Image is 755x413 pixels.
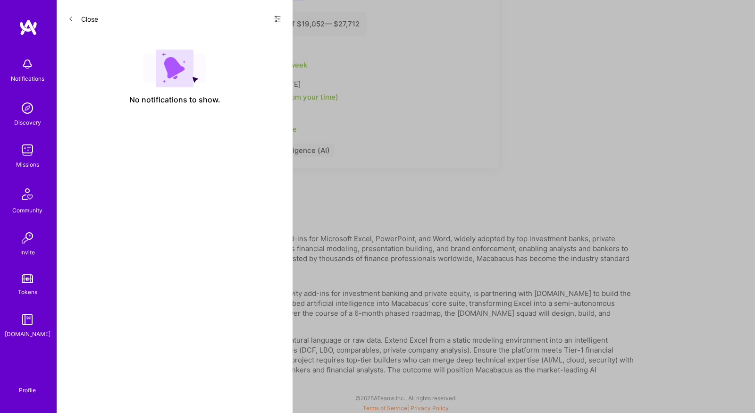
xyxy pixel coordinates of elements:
img: teamwork [18,141,37,160]
div: Discovery [14,118,41,127]
div: Missions [16,160,39,169]
div: Notifications [11,74,44,84]
div: Invite [20,247,35,257]
span: No notifications to show. [129,95,220,105]
img: tokens [22,274,33,283]
img: Community [16,183,39,205]
div: Profile [19,385,36,394]
img: logo [19,19,38,36]
img: guide book [18,310,37,329]
button: Close [68,11,98,26]
img: discovery [18,99,37,118]
a: Profile [16,375,39,394]
img: Invite [18,228,37,247]
div: Tokens [18,287,37,297]
div: Community [12,205,42,215]
img: empty [143,50,206,87]
img: bell [18,55,37,74]
div: [DOMAIN_NAME] [5,329,50,339]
